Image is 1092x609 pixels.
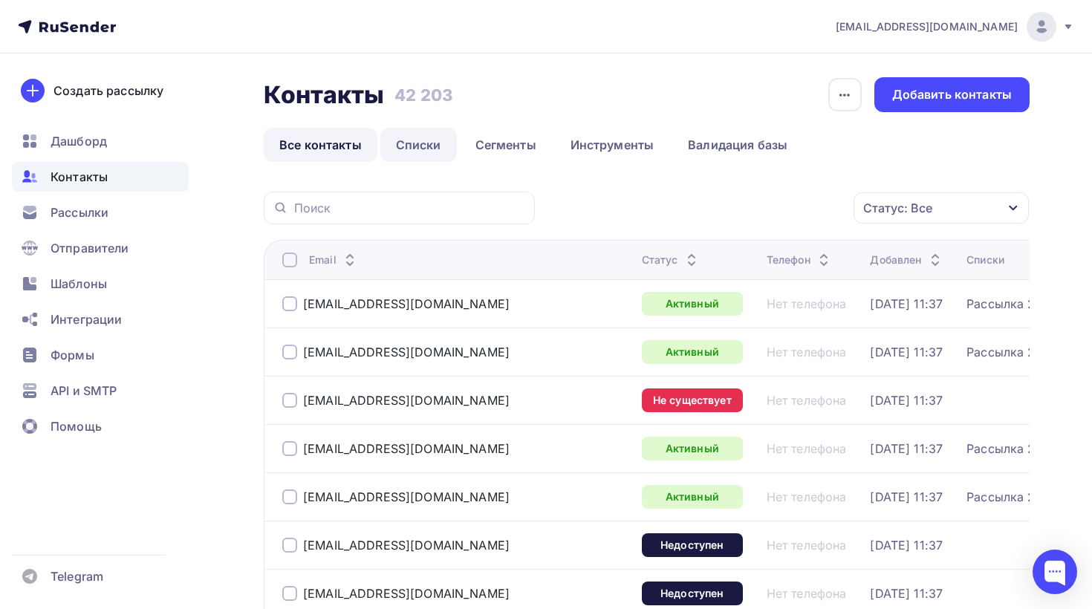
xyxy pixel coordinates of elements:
[51,203,108,221] span: Рассылки
[767,489,847,504] a: Нет телефона
[303,441,510,456] a: [EMAIL_ADDRESS][DOMAIN_NAME]
[767,538,847,553] a: Нет телефона
[966,253,1004,267] div: Списки
[12,233,189,263] a: Отправители
[870,489,943,504] a: [DATE] 11:37
[767,345,847,359] a: Нет телефона
[53,82,163,100] div: Создать рассылку
[51,567,103,585] span: Telegram
[836,19,1018,34] span: [EMAIL_ADDRESS][DOMAIN_NAME]
[380,128,457,162] a: Списки
[303,345,510,359] a: [EMAIL_ADDRESS][DOMAIN_NAME]
[309,253,359,267] div: Email
[672,128,803,162] a: Валидация базы
[767,253,833,267] div: Телефон
[12,198,189,227] a: Рассылки
[12,269,189,299] a: Шаблоны
[303,296,510,311] a: [EMAIL_ADDRESS][DOMAIN_NAME]
[870,345,943,359] a: [DATE] 11:37
[642,437,743,460] a: Активный
[264,80,384,110] h2: Контакты
[642,485,743,509] a: Активный
[870,538,943,553] a: [DATE] 11:37
[853,192,1030,224] button: Статус: Все
[870,441,943,456] a: [DATE] 11:37
[12,126,189,156] a: Дашборд
[642,582,743,605] a: Недоступен
[303,538,510,553] a: [EMAIL_ADDRESS][DOMAIN_NAME]
[12,340,189,370] a: Формы
[642,533,743,557] a: Недоступен
[294,200,526,216] input: Поиск
[767,586,847,601] a: Нет телефона
[12,162,189,192] a: Контакты
[51,346,94,364] span: Формы
[51,382,117,400] span: API и SMTP
[767,441,847,456] a: Нет телефона
[642,292,743,316] a: Активный
[870,253,943,267] div: Добавлен
[460,128,552,162] a: Сегменты
[51,239,129,257] span: Отправители
[642,253,701,267] div: Статус
[642,388,743,412] a: Не существует
[555,128,670,162] a: Инструменты
[836,12,1074,42] a: [EMAIL_ADDRESS][DOMAIN_NAME]
[303,489,510,504] a: [EMAIL_ADDRESS][DOMAIN_NAME]
[264,128,377,162] a: Все контакты
[303,586,510,601] a: [EMAIL_ADDRESS][DOMAIN_NAME]
[394,85,452,105] h3: 42 203
[642,340,743,364] a: Активный
[863,199,932,217] div: Статус: Все
[767,393,847,408] a: Нет телефона
[51,275,107,293] span: Шаблоны
[870,393,943,408] a: [DATE] 11:37
[870,586,943,601] a: [DATE] 11:37
[892,86,1012,103] div: Добавить контакты
[51,168,108,186] span: Контакты
[767,296,847,311] a: Нет телефона
[303,393,510,408] a: [EMAIL_ADDRESS][DOMAIN_NAME]
[51,132,107,150] span: Дашборд
[870,296,943,311] a: [DATE] 11:37
[51,310,122,328] span: Интеграции
[51,417,102,435] span: Помощь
